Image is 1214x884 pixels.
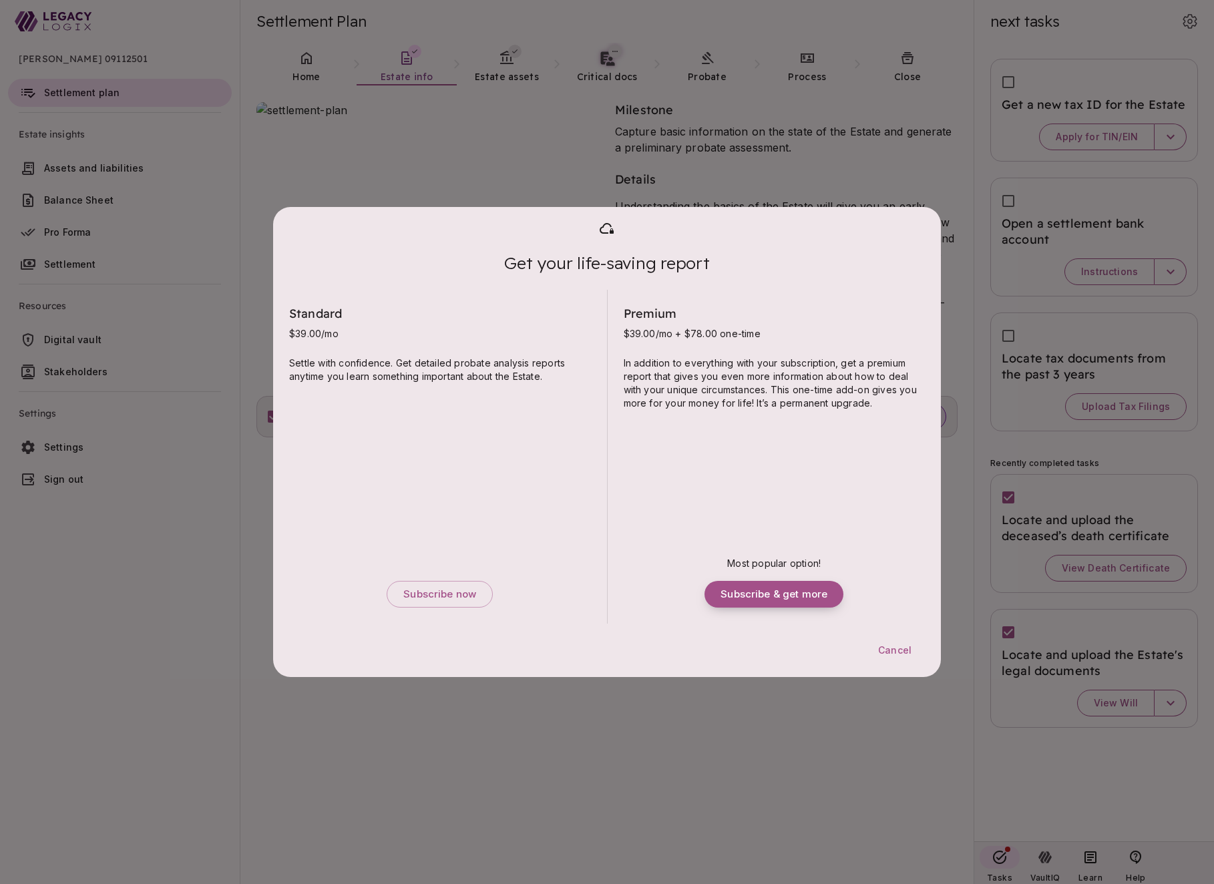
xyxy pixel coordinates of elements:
[704,581,843,608] button: Subscribe & get more
[387,581,493,608] button: Subscribe now
[727,558,821,569] span: Most popular option!
[289,357,568,382] span: Settle with confidence. Get detailed probate analysis reports anytime you learn something importa...
[504,252,709,273] span: Get your life-saving report
[289,306,342,321] span: Standard
[878,644,912,656] span: Cancel
[624,306,677,321] span: Premium
[862,637,928,664] button: Cancel
[289,328,339,339] span: $39.00/mo
[624,357,920,409] span: In addition to everything with your subscription, get a premium report that gives you even more i...
[403,588,476,601] span: Subscribe now
[721,588,827,601] span: Subscribe & get more
[624,328,761,339] span: $39.00/mo + $78.00 one-time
